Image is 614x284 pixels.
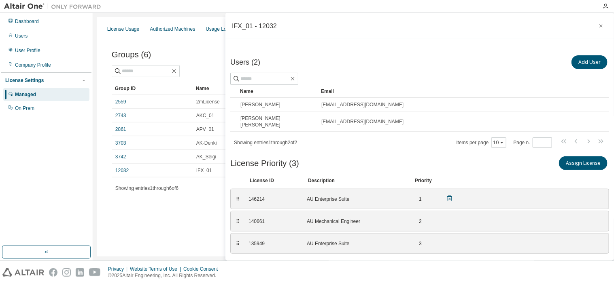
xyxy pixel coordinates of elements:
div: 3 [414,240,422,247]
p: © 2025 Altair Engineering, Inc. All Rights Reserved. [108,272,223,279]
img: linkedin.svg [76,268,84,277]
div: License Settings [5,77,44,84]
img: altair_logo.svg [2,268,44,277]
div: Name [196,82,291,95]
div: User Profile [15,47,40,54]
div: AU Enterprise Suite [307,240,404,247]
div: ⠿ [236,196,240,202]
div: 146214 [249,196,297,202]
div: Managed [15,91,36,98]
span: [EMAIL_ADDRESS][DOMAIN_NAME] [321,101,404,108]
div: Dashboard [15,18,39,25]
span: Groups (6) [112,50,151,59]
div: Website Terms of Use [130,266,183,272]
a: 2861 [115,126,126,133]
span: Showing entries 1 through 6 of 6 [115,185,178,191]
span: [PERSON_NAME] [PERSON_NAME] [240,115,314,128]
button: Assign License [559,156,608,170]
div: License Usage [107,26,139,32]
div: Users [15,33,28,39]
a: 12032 [115,167,129,174]
div: 140661 [249,218,297,225]
div: 135949 [249,240,297,247]
img: instagram.svg [62,268,71,277]
a: 3703 [115,140,126,146]
div: Name [240,85,314,98]
button: Add User [572,55,608,69]
span: AK-Denki [196,140,217,146]
div: ⠿ [236,218,240,225]
span: AKC_01 [196,112,215,119]
span: License Priority (3) [230,159,299,168]
div: ⠿ [236,240,240,247]
span: IFX_01 [196,167,212,174]
div: Description [308,177,405,184]
div: Privacy [108,266,130,272]
div: Company Profile [15,62,51,68]
div: IFX_01 - 12032 [232,23,277,29]
img: facebook.svg [49,268,57,277]
span: Users (2) [230,58,260,67]
div: Email [321,85,585,98]
span: Items per page [457,137,506,148]
div: AU Enterprise Suite [307,196,404,202]
div: AU Mechanical Engineer [307,218,404,225]
div: Cookie Consent [183,266,223,272]
a: 3742 [115,154,126,160]
button: 10 [493,139,504,146]
div: On Prem [15,105,34,111]
div: 1 [414,196,422,202]
div: Priority [415,177,432,184]
span: [EMAIL_ADDRESS][DOMAIN_NAME] [321,118,404,125]
span: APV_01 [196,126,214,133]
a: 2559 [115,99,126,105]
div: License ID [250,177,298,184]
img: youtube.svg [89,268,101,277]
span: Page n. [514,137,552,148]
span: AK_Seigi [196,154,216,160]
div: Group ID [115,82,189,95]
div: Usage Logs [206,26,232,32]
div: Authorized Machines [150,26,195,32]
span: [PERSON_NAME] [240,101,280,108]
img: Altair One [4,2,105,11]
span: Showing entries 1 through 2 of 2 [234,140,297,145]
span: 2mLicense [196,99,220,105]
a: 2743 [115,112,126,119]
div: 2 [414,218,422,225]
